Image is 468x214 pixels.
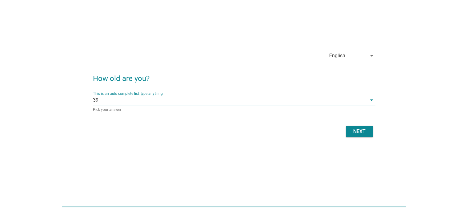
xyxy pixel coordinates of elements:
[98,95,367,105] input: This is an auto complete list, type anything
[351,128,368,135] div: Next
[346,126,373,137] button: Next
[93,107,375,112] div: Pick your answer
[329,53,345,59] div: English
[93,97,98,103] span: 39
[93,67,375,84] h2: How old are you?
[368,52,375,59] i: arrow_drop_down
[368,96,375,104] i: arrow_drop_down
